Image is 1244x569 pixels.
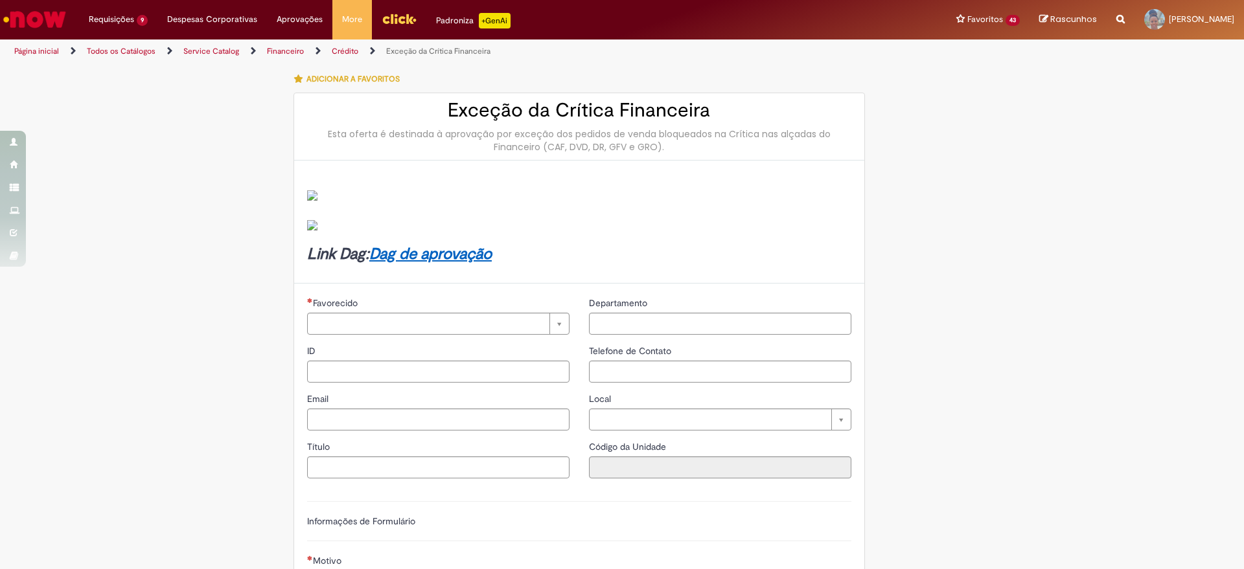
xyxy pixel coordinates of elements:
[369,244,492,264] a: Dag de aprovação
[1039,14,1097,26] a: Rascunhos
[589,345,674,357] span: Telefone de Contato
[307,244,492,264] strong: Link Dag:
[307,190,317,201] img: sys_attachment.do
[589,408,851,430] a: Limpar campo Local
[589,393,614,405] span: Local
[589,440,669,453] label: Somente leitura - Código da Unidade
[436,13,511,28] div: Padroniza
[307,220,317,230] img: sys_attachment.do
[267,46,304,56] a: Financeiro
[307,128,851,153] div: Esta oferta é destinada à aprovação por exceção dos pedidos de venda bloqueados na Crítica nas al...
[342,13,362,26] span: More
[10,39,820,63] ul: Trilhas de página
[307,100,851,121] h2: Exceção da Crítica Financeira
[307,408,570,430] input: Email
[1006,15,1020,26] span: 43
[589,456,851,478] input: Código da Unidade
[1169,14,1234,25] span: [PERSON_NAME]
[967,13,1003,26] span: Favoritos
[307,515,415,527] label: Informações de Formulário
[167,13,257,26] span: Despesas Corporativas
[307,555,313,561] span: Necessários
[386,46,490,56] a: Exceção da Crítica Financeira
[294,65,407,93] button: Adicionar a Favoritos
[277,13,323,26] span: Aprovações
[137,15,148,26] span: 9
[589,313,851,335] input: Departamento
[332,46,358,56] a: Crédito
[589,297,650,309] span: Departamento
[183,46,239,56] a: Service Catalog
[307,441,332,452] span: Título
[1,6,68,32] img: ServiceNow
[479,13,511,28] p: +GenAi
[87,46,155,56] a: Todos os Catálogos
[306,74,400,84] span: Adicionar a Favoritos
[307,345,318,357] span: ID
[307,313,570,335] a: Limpar campo Favorecido
[307,393,331,405] span: Email
[307,456,570,478] input: Título
[589,361,851,383] input: Telefone de Contato
[307,298,313,303] span: Necessários
[307,361,570,383] input: ID
[89,13,134,26] span: Requisições
[1050,13,1097,25] span: Rascunhos
[313,555,344,566] span: Motivo
[313,297,360,309] span: Necessários - Favorecido
[14,46,59,56] a: Página inicial
[382,9,417,28] img: click_logo_yellow_360x200.png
